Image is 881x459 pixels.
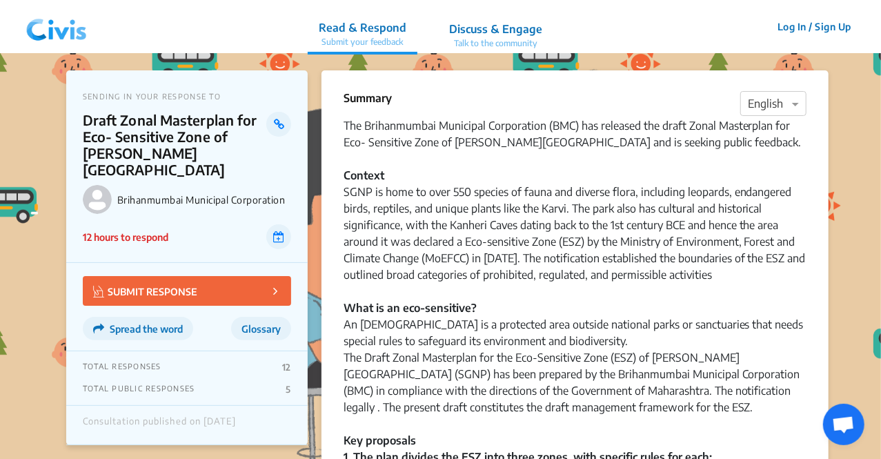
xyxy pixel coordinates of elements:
p: Brihanmumbai Municipal Corporation [117,194,291,206]
img: navlogo.png [21,6,92,48]
p: SUBMIT RESPONSE [93,283,197,299]
img: Brihanmumbai Municipal Corporation logo [83,185,112,214]
button: SUBMIT RESPONSE [83,276,291,306]
p: Submit your feedback [319,36,406,48]
button: Glossary [231,317,291,340]
strong: What is an eco-sensitive? [344,301,477,315]
p: Discuss & Engage [449,21,542,37]
div: The Brihanmumbai Municipal Corporation (BMC) has released the draft Zonal Masterplan for Eco- Sen... [344,117,806,184]
div: Consultation published on [DATE] [83,416,236,434]
p: 12 [282,362,291,373]
button: Log In / Sign Up [769,16,860,37]
p: 12 hours to respond [83,230,168,244]
p: Read & Respond [319,19,406,36]
p: TOTAL RESPONSES [83,362,161,373]
p: Summary [344,90,392,106]
strong: Context [344,168,384,182]
p: Talk to the community [449,37,542,50]
span: Spread the word [110,323,183,335]
p: TOTAL PUBLIC RESPONSES [83,384,195,395]
img: Vector.jpg [93,286,104,297]
span: Glossary [241,323,281,335]
div: Open chat [823,404,864,445]
button: Spread the word [83,317,193,340]
p: SENDING IN YOUR RESPONSE TO [83,92,291,101]
p: 5 [286,384,290,395]
p: Draft Zonal Masterplan for Eco- Sensitive Zone of [PERSON_NAME][GEOGRAPHIC_DATA] [83,112,267,178]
